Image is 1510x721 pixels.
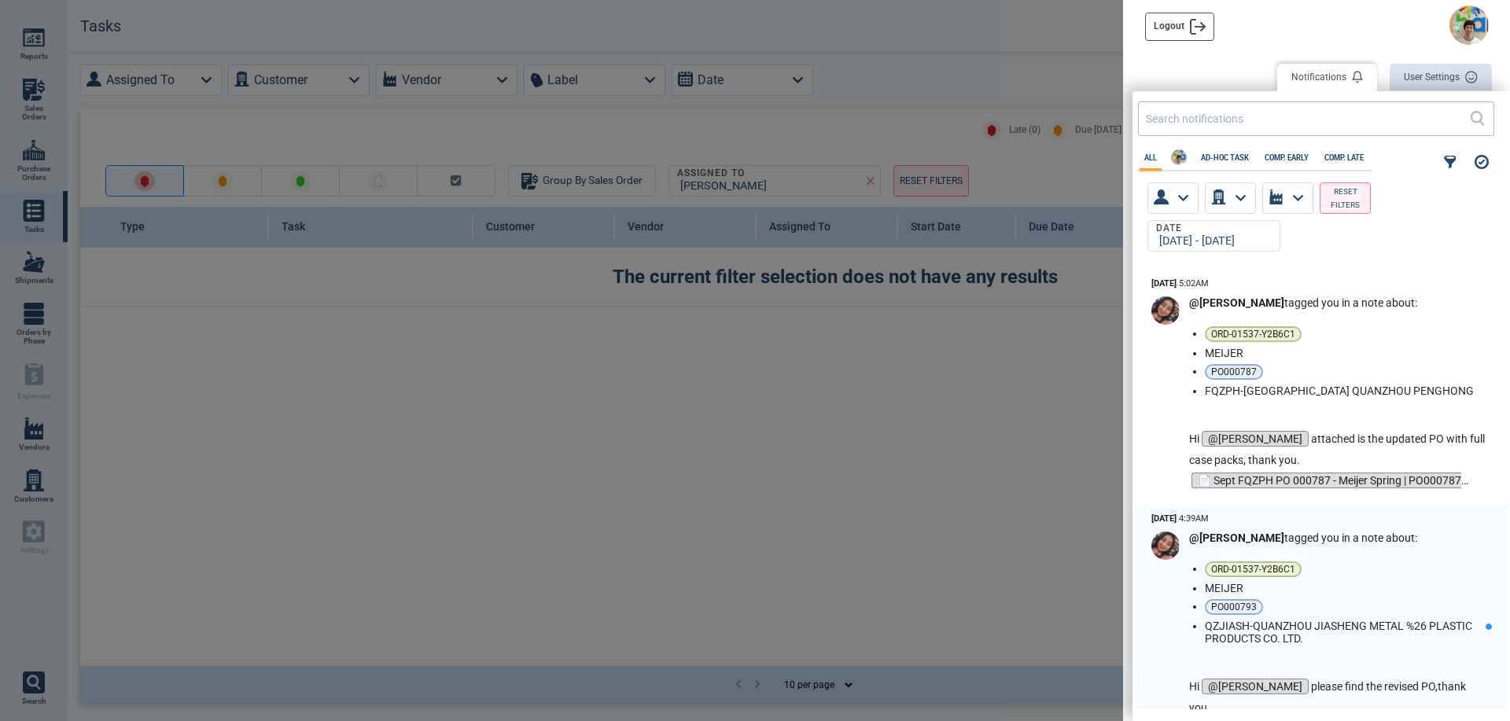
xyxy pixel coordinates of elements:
strong: @[PERSON_NAME] [1189,296,1284,309]
div: outlined primary button group [1277,64,1492,95]
strong: @[PERSON_NAME] [1189,532,1284,544]
label: AD-HOC TASK [1196,153,1254,162]
li: QZJIASH-QUANZHOU JIASHENG METAL %26 PLASTIC PRODUCTS CO. LTD. [1205,620,1479,645]
button: Notifications [1277,64,1377,91]
li: MEIJER [1205,347,1479,359]
img: Avatar [1151,532,1180,560]
strong: [DATE] [1151,513,1177,524]
li: FQZPH-[GEOGRAPHIC_DATA] QUANZHOU PENGHONG [1205,384,1479,397]
button: User Settings [1390,64,1492,91]
li: MEIJER [1205,582,1479,594]
span: tagged you in a note about: [1189,296,1417,309]
img: Avatar [1151,296,1180,325]
span: PO000793 [1211,602,1257,612]
img: Avatar [1171,149,1187,165]
span: ORD-01537-Y2B6C1 [1211,565,1295,574]
span: @[PERSON_NAME] [1202,679,1309,694]
div: grid [1132,271,1506,709]
div: [DATE] - [DATE] [1155,235,1267,248]
legend: Date [1155,223,1184,234]
label: 4:39AM [1151,514,1209,524]
p: Hi please find the revised PO,thank you. [1189,676,1486,718]
label: COMP. LATE [1320,153,1368,162]
button: Logout [1145,13,1214,41]
span: RESET FILTERS [1327,185,1364,212]
label: 5:02AM [1151,279,1209,289]
img: Avatar [1449,6,1489,45]
span: tagged you in a note about: [1189,532,1417,544]
input: Search notifications [1146,107,1470,130]
span: PO000787 [1211,367,1257,377]
label: All [1140,153,1162,162]
label: COMP. EARLY [1260,153,1313,162]
button: RESET FILTERS [1320,182,1371,214]
span: 📄 Sept FQZPH PO 000787 - Meijer Spring | PO000787 [v2] [1189,473,1461,509]
span: @[PERSON_NAME] [1202,431,1309,447]
p: Hi attached is the updated PO with full case packs, thank you. [1189,429,1486,470]
span: ORD-01537-Y2B6C1 [1211,329,1295,339]
strong: [DATE] [1151,278,1177,289]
